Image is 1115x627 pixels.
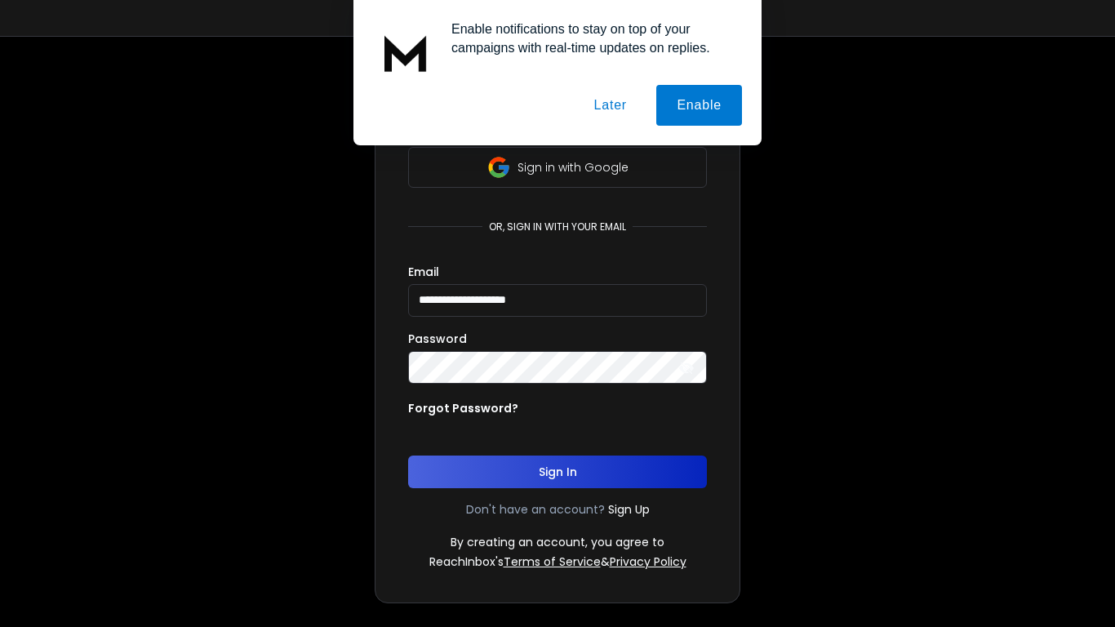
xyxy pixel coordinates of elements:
[518,159,629,176] p: Sign in with Google
[408,456,707,488] button: Sign In
[610,554,686,570] a: Privacy Policy
[373,20,438,85] img: notification icon
[656,85,742,126] button: Enable
[504,554,601,570] a: Terms of Service
[408,147,707,188] button: Sign in with Google
[438,20,742,57] div: Enable notifications to stay on top of your campaigns with real-time updates on replies.
[573,85,646,126] button: Later
[429,554,686,570] p: ReachInbox's &
[408,266,439,278] label: Email
[408,333,467,345] label: Password
[451,534,664,550] p: By creating an account, you agree to
[608,501,650,518] a: Sign Up
[408,400,518,416] p: Forgot Password?
[482,220,633,233] p: or, sign in with your email
[466,501,605,518] p: Don't have an account?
